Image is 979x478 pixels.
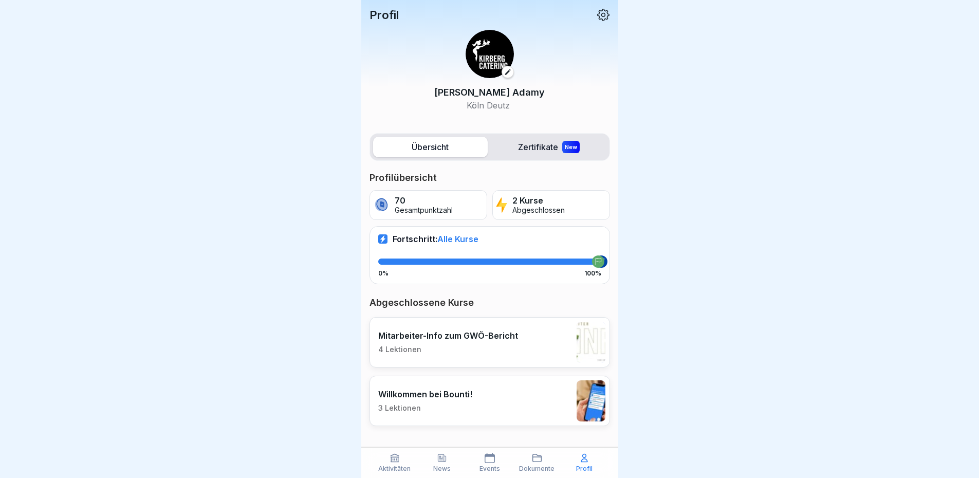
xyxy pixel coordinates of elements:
p: Profilübersicht [370,172,610,184]
div: New [562,141,580,153]
p: Profil [576,465,593,472]
p: 70 [395,196,453,206]
p: Abgeschlossene Kurse [370,297,610,309]
p: 2 Kurse [512,196,565,206]
p: Fortschritt: [393,234,478,244]
p: Aktivitäten [378,465,411,472]
p: Abgeschlossen [512,206,565,215]
label: Zertifikate [492,137,606,157]
img: ewxb9rjzulw9ace2na8lwzf2.png [466,30,514,78]
img: cbgah4ktzd3wiqnyiue5lell.png [577,322,605,363]
p: Gesamtpunktzahl [395,206,453,215]
p: 4 Lektionen [378,345,518,354]
a: Mitarbeiter-Info zum GWÖ-Bericht4 Lektionen [370,317,610,367]
p: 0% [378,270,389,277]
p: Mitarbeiter-Info zum GWÖ-Bericht [378,330,518,341]
p: Dokumente [519,465,555,472]
p: Profil [370,8,399,22]
p: 100% [584,270,601,277]
p: News [433,465,451,472]
img: lightning.svg [496,196,508,214]
label: Übersicht [373,137,488,157]
p: [PERSON_NAME] Adamy [434,85,545,99]
img: xh3bnih80d1pxcetv9zsuevg.png [577,380,605,421]
img: coin.svg [373,196,390,214]
span: Alle Kurse [437,234,478,244]
a: Willkommen bei Bounti!3 Lektionen [370,376,610,426]
p: Köln Deutz [434,99,545,112]
p: Willkommen bei Bounti! [378,389,472,399]
p: 3 Lektionen [378,403,472,413]
p: Events [479,465,500,472]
